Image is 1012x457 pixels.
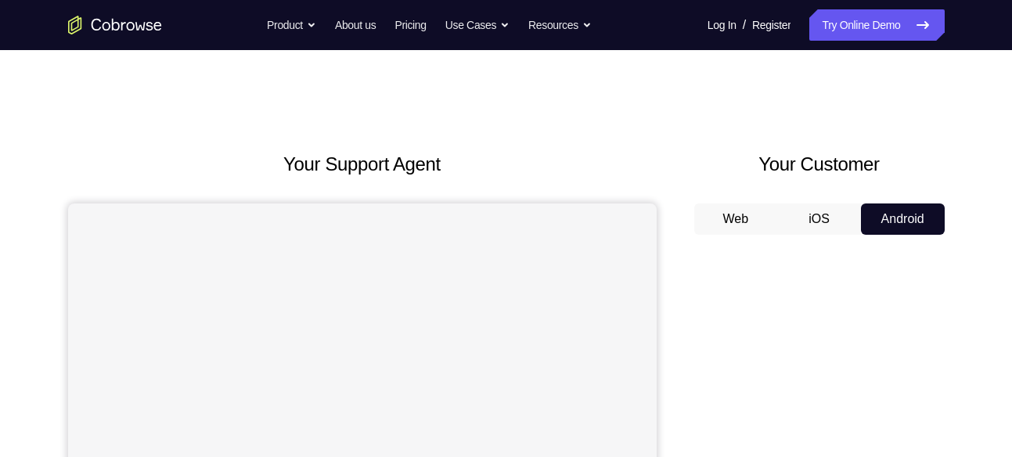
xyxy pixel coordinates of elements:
button: iOS [777,203,861,235]
button: Android [861,203,945,235]
a: Register [752,9,791,41]
a: Go to the home page [68,16,162,34]
span: / [743,16,746,34]
button: Use Cases [445,9,510,41]
h2: Your Customer [694,150,945,178]
a: Try Online Demo [809,9,944,41]
h2: Your Support Agent [68,150,657,178]
a: Log In [708,9,736,41]
a: Pricing [394,9,426,41]
a: About us [335,9,376,41]
button: Product [267,9,316,41]
button: Resources [528,9,592,41]
button: Web [694,203,778,235]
